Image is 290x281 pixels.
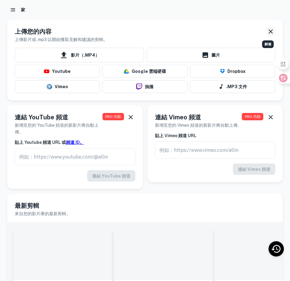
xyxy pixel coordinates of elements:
button: 解僱 [266,27,275,36]
font: PRO 功能 [245,114,261,119]
div: 此功能僅適用於 PRO 使用者。 [155,141,276,159]
font: PRO 功能 [105,114,121,119]
input: 例如：https://www.vimeo.com/allin [155,141,276,159]
div: 此功能僅適用於 PRO 使用者。 [15,148,135,165]
font: 貼上 Vimeo 頻道 URL [155,133,196,138]
button: 解僱 [126,113,135,122]
div: 此功能僅適用於 PRO 使用者。 [155,163,276,175]
font: 新增至您的 Vimeo 頻道的新影片將自動上傳。 [155,123,242,128]
button: Dropbox [190,65,275,78]
img: youtube-logo.png [44,69,49,73]
font: 家 [21,7,25,12]
font: 來自您的影片庫的最新剪輯。 [15,211,71,216]
font: 上傳您的內容 [15,28,52,35]
span: 此功能僅限 PRO 用戶使用。立即升級您的套餐！ [102,113,124,120]
button: Youtube [15,65,100,78]
div: 此功能僅適用於 PRO 使用者。 [15,170,135,182]
button: Google 雲端硬碟 [102,65,188,78]
font: 新增至您的 YouTube 頻道的新影片將自動上傳。 [15,123,99,134]
button: .MP3 文件 [190,80,275,93]
div: 最近活動 [269,241,284,257]
button: Vimeo [15,80,100,93]
img: Dropbox 標誌 [220,69,225,74]
img: twitch-logo.png [134,84,145,90]
button: 抽搐 [102,80,188,93]
img: vimeo-logo.svg [47,84,52,89]
font: 影片（.MP4） [71,53,99,58]
font: 抽搐 [145,84,153,89]
span: 影片（.MP4） [15,48,144,62]
font: Youtube [52,69,71,74]
input: 例如：https://www.youtube.com/@allin [15,148,135,165]
a: 頻道 ID。 [66,140,84,145]
font: 貼上 Youtube 頻道 URL 或 [15,140,66,145]
font: Google 雲端硬碟 [132,69,166,74]
font: 連結 YouTube 頻道 [15,114,68,121]
a: 圖片 [146,48,276,62]
font: 上傳影片或 .mp3 以開始獲取見解和建議的剪輯。 [15,37,108,42]
font: Dropbox [227,69,246,74]
font: 最新剪輯 [15,202,39,209]
img: drive-logo.png [124,69,129,74]
font: 圖片 [211,53,220,58]
font: .MP3 文件 [226,84,247,89]
font: Vimeo [55,84,68,89]
font: 連結 Vimeo 頻道 [155,114,201,121]
button: 解僱 [266,113,275,122]
span: 此功能僅限 PRO 用戶使用。立即升級您的套餐！ [242,113,263,120]
font: 解僱 [265,42,271,46]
